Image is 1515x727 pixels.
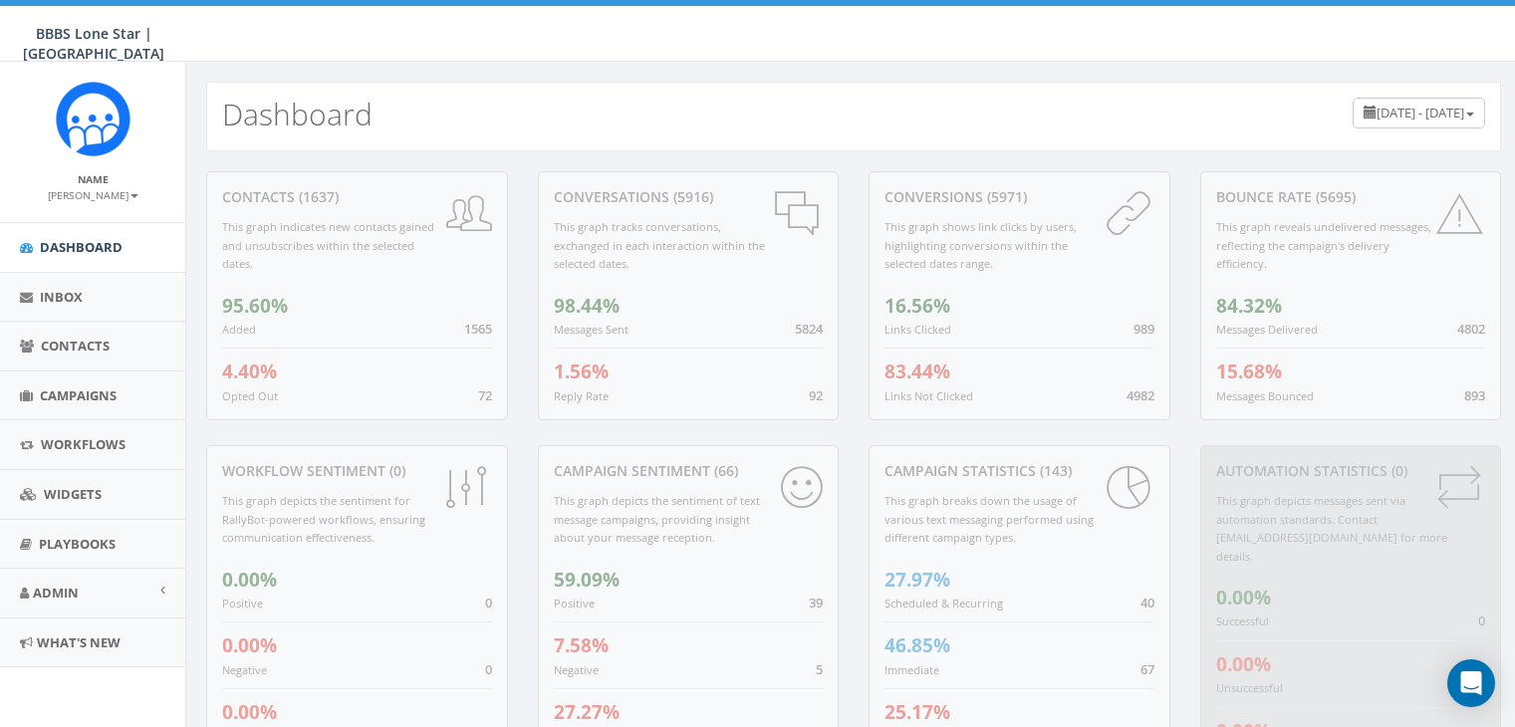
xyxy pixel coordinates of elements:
[295,187,339,206] span: (1637)
[48,185,138,203] a: [PERSON_NAME]
[884,493,1094,545] small: This graph breaks down the usage of various text messaging performed using different campaign types.
[39,535,116,553] span: Playbooks
[222,359,277,384] span: 4.40%
[1216,461,1486,481] div: Automation Statistics
[554,293,620,319] span: 98.44%
[795,320,823,338] span: 5824
[884,187,1154,207] div: conversions
[884,699,950,725] span: 25.17%
[1312,187,1356,206] span: (5695)
[710,461,738,480] span: (66)
[1127,386,1154,404] span: 4982
[554,493,760,545] small: This graph depicts the sentiment of text message campaigns, providing insight about your message ...
[1140,594,1154,611] span: 40
[222,461,492,481] div: Workflow Sentiment
[554,632,609,658] span: 7.58%
[1216,388,1314,403] small: Messages Bounced
[554,699,620,725] span: 27.27%
[1388,461,1407,480] span: (0)
[1464,386,1485,404] span: 893
[222,293,288,319] span: 95.60%
[1216,493,1447,564] small: This graph depicts messages sent via automation standards. Contact [EMAIL_ADDRESS][DOMAIN_NAME] f...
[1216,613,1269,628] small: Successful
[884,322,951,337] small: Links Clicked
[485,594,492,611] span: 0
[222,98,373,130] h2: Dashboard
[1216,680,1283,695] small: Unsuccessful
[554,461,824,481] div: Campaign Sentiment
[37,633,121,651] span: What's New
[554,187,824,207] div: conversations
[1216,293,1282,319] span: 84.32%
[485,660,492,678] span: 0
[1457,320,1485,338] span: 4802
[40,238,123,256] span: Dashboard
[222,322,256,337] small: Added
[554,596,595,610] small: Positive
[1216,219,1431,271] small: This graph reveals undelivered messages, reflecting the campaign's delivery efficiency.
[33,584,79,602] span: Admin
[222,632,277,658] span: 0.00%
[1140,660,1154,678] span: 67
[56,82,130,156] img: Rally_Corp_Icon.png
[464,320,492,338] span: 1565
[1134,320,1154,338] span: 989
[40,288,83,306] span: Inbox
[222,662,267,677] small: Negative
[23,24,164,63] span: BBBS Lone Star | [GEOGRAPHIC_DATA]
[478,386,492,404] span: 72
[78,172,109,186] small: Name
[1478,611,1485,629] span: 0
[884,219,1077,271] small: This graph shows link clicks by users, highlighting conversions within the selected dates range.
[669,187,713,206] span: (5916)
[884,632,950,658] span: 46.85%
[222,493,425,545] small: This graph depicts the sentiment for RallyBot-powered workflows, ensuring communication effective...
[809,386,823,404] span: 92
[222,596,263,610] small: Positive
[1216,585,1271,610] span: 0.00%
[554,322,629,337] small: Messages Sent
[554,219,765,271] small: This graph tracks conversations, exchanged in each interaction within the selected dates.
[222,219,434,271] small: This graph indicates new contacts gained and unsubscribes within the selected dates.
[884,596,1003,610] small: Scheduled & Recurring
[554,359,609,384] span: 1.56%
[40,386,117,404] span: Campaigns
[884,388,973,403] small: Links Not Clicked
[222,388,278,403] small: Opted Out
[1447,659,1495,707] div: Open Intercom Messenger
[1216,322,1318,337] small: Messages Delivered
[884,359,950,384] span: 83.44%
[1377,104,1464,121] span: [DATE] - [DATE]
[222,567,277,593] span: 0.00%
[48,188,138,202] small: [PERSON_NAME]
[1216,651,1271,677] span: 0.00%
[554,388,609,403] small: Reply Rate
[222,187,492,207] div: contacts
[554,567,620,593] span: 59.09%
[884,461,1154,481] div: Campaign Statistics
[884,662,939,677] small: Immediate
[884,293,950,319] span: 16.56%
[809,594,823,611] span: 39
[1216,359,1282,384] span: 15.68%
[44,485,102,503] span: Widgets
[816,660,823,678] span: 5
[222,699,277,725] span: 0.00%
[41,435,126,453] span: Workflows
[41,337,110,355] span: Contacts
[1216,187,1486,207] div: Bounce Rate
[983,187,1027,206] span: (5971)
[554,662,599,677] small: Negative
[884,567,950,593] span: 27.97%
[385,461,405,480] span: (0)
[1036,461,1072,480] span: (143)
